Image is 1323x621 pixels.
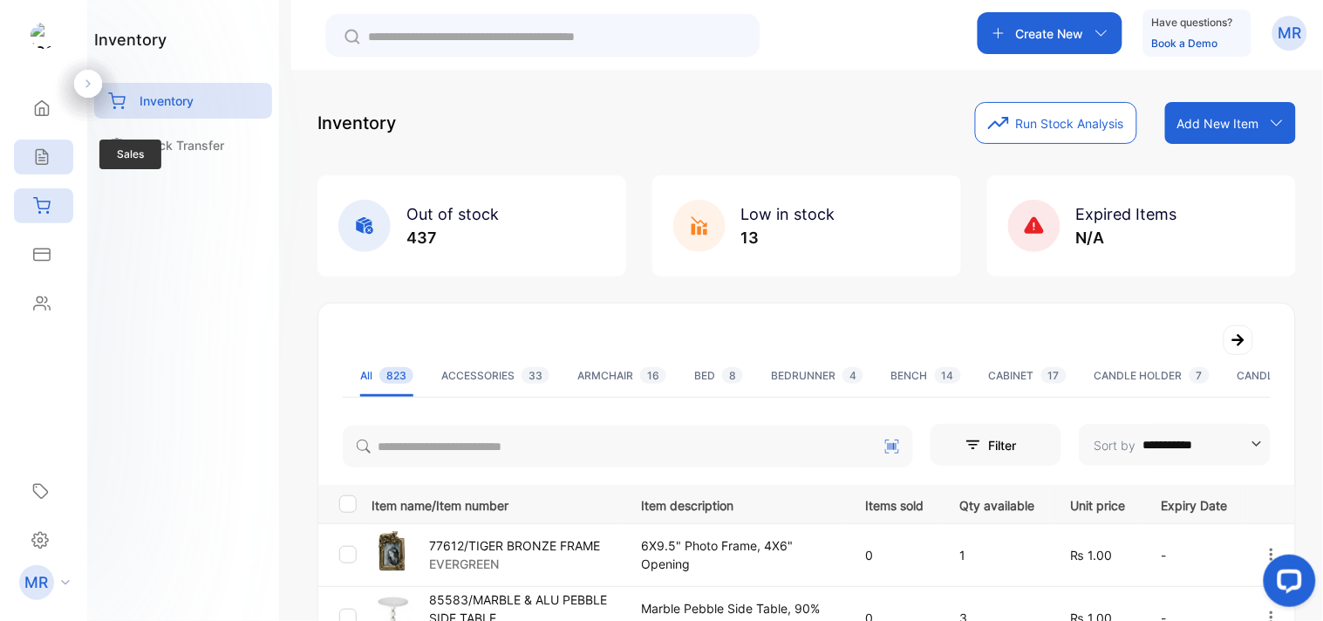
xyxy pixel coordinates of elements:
[379,367,413,384] span: 823
[429,536,600,555] p: 77612/TIGER BRONZE FRAME
[978,12,1122,54] button: Create New
[372,493,620,515] p: Item name/Item number
[1279,22,1302,44] p: MR
[741,205,835,223] span: Low in stock
[1095,436,1136,454] p: Sort by
[360,368,413,384] div: All
[94,127,272,163] a: Stock Transfer
[1272,12,1307,54] button: MR
[960,493,1035,515] p: Qty available
[1190,367,1210,384] span: 7
[1016,24,1084,43] p: Create New
[94,28,167,51] h1: inventory
[1041,367,1067,384] span: 17
[1071,548,1113,563] span: ₨ 1.00
[1177,114,1259,133] p: Add New Item
[1152,14,1233,31] p: Have questions?
[891,368,961,384] div: BENCH
[429,555,600,573] p: EVERGREEN
[1079,424,1271,466] button: Sort by
[741,226,835,249] p: 13
[1162,493,1228,515] p: Expiry Date
[722,367,743,384] span: 8
[935,367,961,384] span: 14
[1071,493,1126,515] p: Unit price
[1152,37,1218,50] a: Book a Demo
[25,571,49,594] p: MR
[522,367,549,384] span: 33
[372,531,415,575] img: item
[640,367,666,384] span: 16
[989,368,1067,384] div: CABINET
[842,367,863,384] span: 4
[1238,368,1320,384] div: CANDLES
[975,102,1137,144] button: Run Stock Analysis
[866,493,924,515] p: Items sold
[1076,205,1177,223] span: Expired Items
[960,546,1035,564] p: 1
[140,92,194,110] p: Inventory
[317,110,396,136] p: Inventory
[406,226,499,249] p: 437
[866,546,924,564] p: 0
[1250,548,1323,621] iframe: LiveChat chat widget
[441,368,549,384] div: ACCESSORIES
[31,23,57,49] img: logo
[694,368,743,384] div: BED
[577,368,666,384] div: ARMCHAIR
[94,83,272,119] a: Inventory
[99,140,161,169] span: Sales
[1076,226,1177,249] p: N/A
[1095,368,1210,384] div: CANDLE HOLDER
[642,536,830,573] p: 6X9.5" Photo Frame, 4X6" Opening
[771,368,863,384] div: BEDRUNNER
[406,205,499,223] span: Out of stock
[1162,546,1228,564] p: -
[140,136,224,154] p: Stock Transfer
[642,493,830,515] p: Item description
